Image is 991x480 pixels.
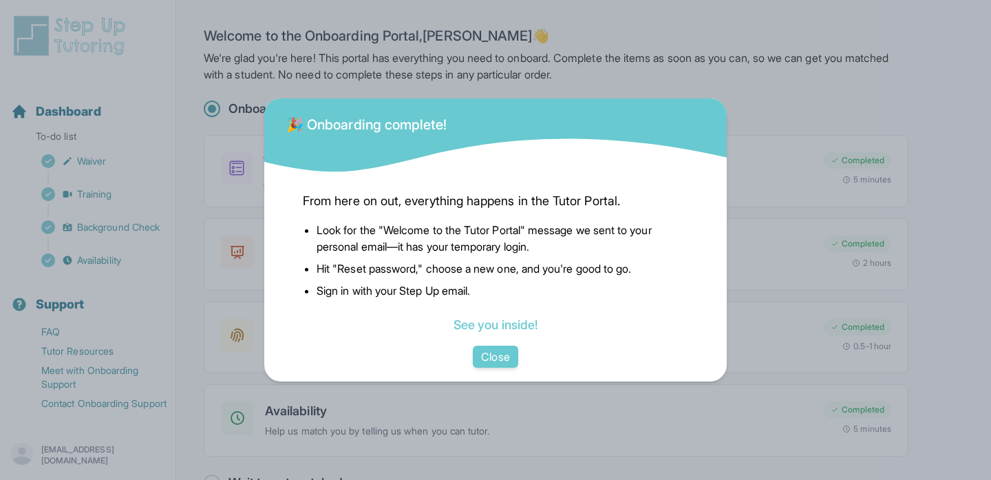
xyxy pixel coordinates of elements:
span: From here on out, everything happens in the Tutor Portal. [303,191,688,211]
button: Close [473,346,518,368]
div: 🎉 Onboarding complete! [286,107,447,134]
li: Look for the "Welcome to the Tutor Portal" message we sent to your personal email—it has your tem... [317,222,688,255]
a: See you inside! [454,317,537,332]
li: Hit "Reset password," choose a new one, and you're good to go. [317,260,688,277]
li: Sign in with your Step Up email. [317,282,688,299]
